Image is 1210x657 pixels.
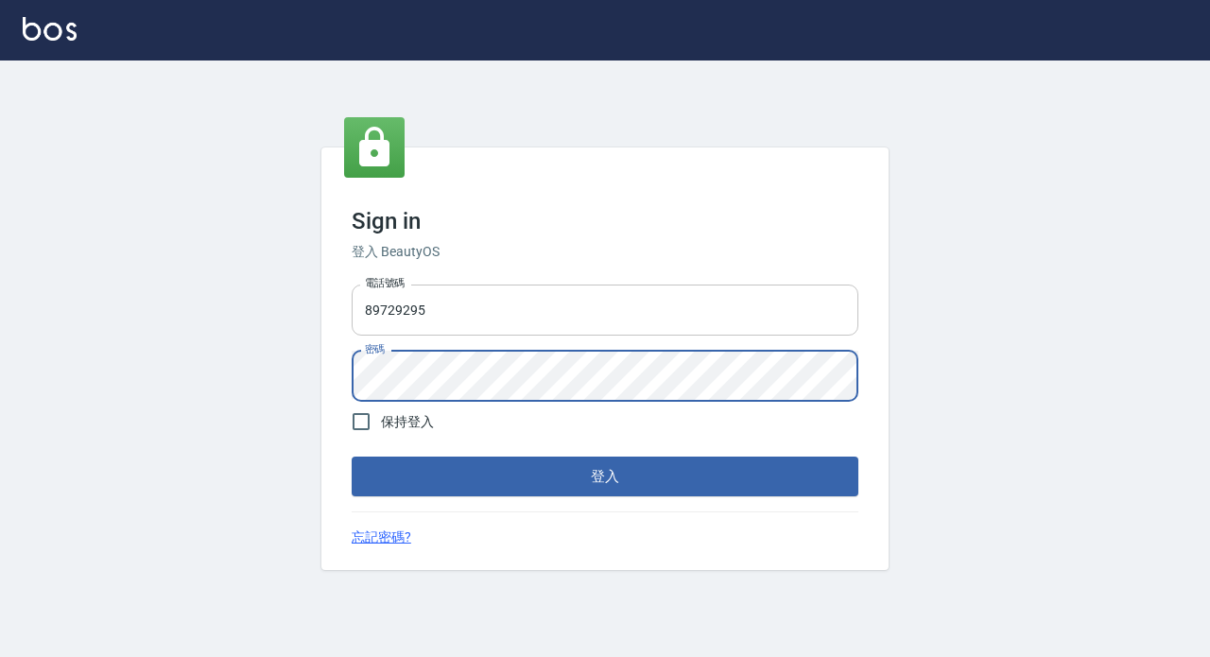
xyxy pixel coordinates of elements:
img: Logo [23,17,77,41]
label: 電話號碼 [365,276,405,290]
a: 忘記密碼? [352,527,411,547]
h6: 登入 BeautyOS [352,242,858,262]
label: 密碼 [365,342,385,356]
span: 保持登入 [381,412,434,432]
h3: Sign in [352,208,858,234]
button: 登入 [352,457,858,496]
